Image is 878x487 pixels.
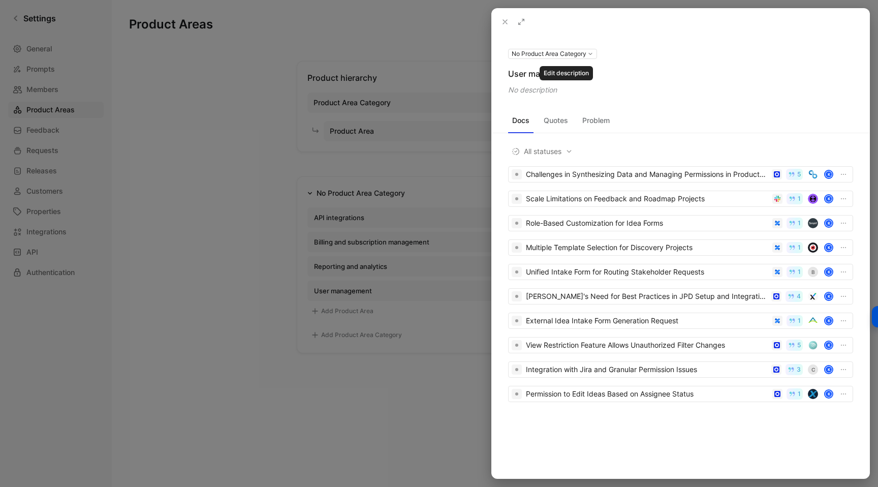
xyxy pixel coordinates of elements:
div: Integration with Jira and Granular Permission Issues [526,363,767,376]
div: Edit description [540,66,593,80]
button: 1 [787,193,803,204]
div: K [825,366,832,373]
div: c [808,364,818,375]
a: Unified Intake Form for Routing Stakeholder Requests1BK [508,264,853,280]
div: External Idea Intake Form Generation Request [526,315,768,327]
div: User management [508,68,853,80]
button: 1 [787,242,803,253]
span: 1 [798,318,801,324]
button: 1 [787,218,803,229]
span: 4 [797,293,801,299]
span: 1 [798,245,801,251]
div: View Restriction Feature Allows Unauthorized Filter Changes [526,339,768,351]
div: Unified Intake Form for Routing Stakeholder Requests [526,266,768,278]
a: Challenges in Synthesizing Data and Managing Permissions in Productboard5K [508,166,853,182]
span: 1 [798,196,801,202]
div: K [825,293,832,300]
button: 1 [787,388,803,400]
div: K [825,244,832,251]
span: 3 [797,367,801,373]
div: Permission to Edit Ideas Based on Assignee Status [526,388,768,400]
div: Multiple Template Selection for Discovery Projects [526,241,768,254]
div: Challenges in Synthesizing Data and Managing Permissions in Productboard [526,168,768,180]
span: 1 [798,220,801,226]
div: K [825,317,832,324]
button: No Product Area Category [508,49,597,59]
button: 3 [786,364,803,375]
span: All statuses [512,145,573,158]
button: 4 [786,291,803,302]
button: Problem [578,112,614,129]
img: advarra.com [808,316,818,326]
div: K [825,171,832,178]
div: K [825,390,832,398]
div: K [825,195,832,202]
span: 5 [797,171,801,177]
div: No description [508,84,853,96]
span: 1 [798,269,801,275]
div: [PERSON_NAME]'s Need for Best Practices in JPD Setup and Integration [526,290,767,302]
div: Scale Limitations on Feedback and Roadmap Projects [526,193,768,205]
button: 5 [786,340,803,351]
span: 1 [798,391,801,397]
a: External Idea Intake Form Generation Request1K [508,313,853,329]
div: K [825,342,832,349]
a: Multiple Template Selection for Discovery Projects1K [508,239,853,256]
a: Integration with Jira and Granular Permission Issues3cK [508,361,853,378]
button: All statuses [508,145,576,158]
button: 5 [786,169,803,180]
div: Role-Based Customization for Idea Forms [526,217,768,229]
button: 1 [787,266,803,278]
a: Scale Limitations on Feedback and Roadmap Projects1K [508,191,853,207]
div: B [808,267,818,277]
button: Docs [508,112,534,129]
img: bluelinxco.com [808,389,818,399]
a: [PERSON_NAME]'s Need for Best Practices in JPD Setup and Integration4K [508,288,853,305]
div: K [825,268,832,276]
a: Permission to Edit Ideas Based on Assignee Status1K [508,386,853,402]
span: 5 [797,342,801,348]
button: Quotes [540,112,572,129]
button: 1 [787,315,803,326]
div: K [825,220,832,227]
a: View Restriction Feature Allows Unauthorized Filter Changes5K [508,337,853,353]
a: Role-Based Customization for Idea Forms1K [508,215,853,231]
